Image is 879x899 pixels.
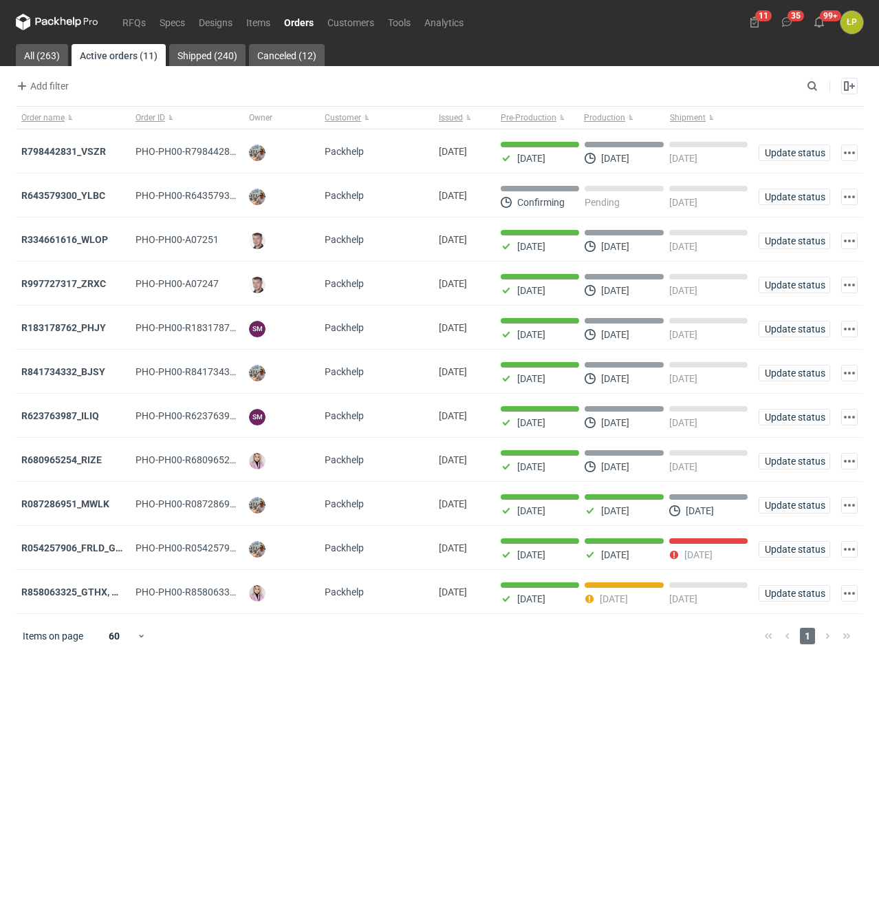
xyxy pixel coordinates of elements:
[584,112,625,123] span: Production
[759,233,830,249] button: Update status
[92,626,137,646] div: 60
[581,107,667,129] button: Production
[21,410,99,421] a: R623763987_ILIQ
[433,107,495,129] button: Issued
[841,585,858,602] button: Actions
[765,368,824,378] span: Update status
[21,542,166,553] a: R054257906_FRLD_GMZJ_SABM
[517,197,565,208] p: Confirming
[21,366,105,377] a: R841734332_BJSY
[517,505,545,516] p: [DATE]
[135,146,268,157] span: PHO-PH00-R798442831_VSZR
[135,234,219,245] span: PHO-PH00-A07251
[804,78,848,94] input: Search
[841,189,858,205] button: Actions
[16,44,68,66] a: All (263)
[765,280,824,290] span: Update status
[765,456,824,466] span: Update status
[517,241,545,252] p: [DATE]
[517,329,545,340] p: [DATE]
[135,112,165,123] span: Order ID
[325,410,364,421] span: Packhelp
[601,373,629,384] p: [DATE]
[765,148,824,158] span: Update status
[439,366,467,377] span: 12/09/2025
[841,453,858,469] button: Actions
[325,498,364,509] span: Packhelp
[669,417,697,428] p: [DATE]
[135,410,263,421] span: PHO-PH00-R623763987_ILIQ
[21,586,307,597] a: R858063325_GTHX, NNPL, JAAG, JGXY, QTVD, WZHN, ITNR, EUMI
[601,417,629,428] p: [DATE]
[517,549,545,560] p: [DATE]
[601,505,629,516] p: [DATE]
[249,189,265,205] img: Michał Palasek
[72,44,166,66] a: Active orders (11)
[325,454,364,465] span: Packhelp
[325,234,364,245] span: Packhelp
[249,453,265,469] img: Klaudia Wiśniewska
[667,107,753,129] button: Shipment
[841,145,858,161] button: Actions
[684,549,713,560] p: [DATE]
[135,454,265,465] span: PHO-PH00-R680965254_RIZE
[417,14,470,30] a: Analytics
[116,14,153,30] a: RFQs
[16,14,98,30] svg: Packhelp Pro
[841,233,858,249] button: Actions
[21,278,106,289] a: R997727317_ZRXC
[249,44,325,66] a: Canceled (12)
[325,112,361,123] span: Customer
[841,365,858,381] button: Actions
[21,322,106,333] a: R183178762_PHJY
[192,14,239,30] a: Designs
[808,11,830,33] button: 99+
[325,146,364,157] span: Packhelp
[517,153,545,164] p: [DATE]
[669,593,697,604] p: [DATE]
[670,112,706,123] span: Shipment
[381,14,417,30] a: Tools
[439,410,467,421] span: 11/09/2025
[439,146,467,157] span: 23/09/2025
[669,285,697,296] p: [DATE]
[135,366,268,377] span: PHO-PH00-R841734332_BJSY
[517,461,545,472] p: [DATE]
[765,192,824,202] span: Update status
[517,593,545,604] p: [DATE]
[841,321,858,337] button: Actions
[21,190,105,201] a: R643579300_YLBC
[249,145,265,161] img: Michał Palasek
[325,190,364,201] span: Packhelp
[21,146,106,157] a: R798442831_VSZR
[439,498,467,509] span: 04/09/2025
[840,11,863,34] div: Łukasz Postawa
[21,112,65,123] span: Order name
[13,78,69,94] button: Add filter
[439,586,467,597] span: 27/08/2025
[21,234,108,245] strong: R334661616_WLOP
[840,11,863,34] button: ŁP
[759,365,830,381] button: Update status
[21,498,109,509] a: R087286951_MWLK
[669,241,697,252] p: [DATE]
[325,586,364,597] span: Packhelp
[759,453,830,469] button: Update status
[765,236,824,246] span: Update status
[321,14,381,30] a: Customers
[759,541,830,558] button: Update status
[130,107,244,129] button: Order ID
[841,497,858,514] button: Actions
[325,542,364,553] span: Packhelp
[249,365,265,381] img: Michał Palasek
[759,189,830,205] button: Update status
[759,145,830,161] button: Update status
[21,454,102,465] a: R680965254_RIZE
[776,11,798,33] button: 35
[439,454,467,465] span: 05/09/2025
[135,498,273,509] span: PHO-PH00-R087286951_MWLK
[277,14,321,30] a: Orders
[765,412,824,422] span: Update status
